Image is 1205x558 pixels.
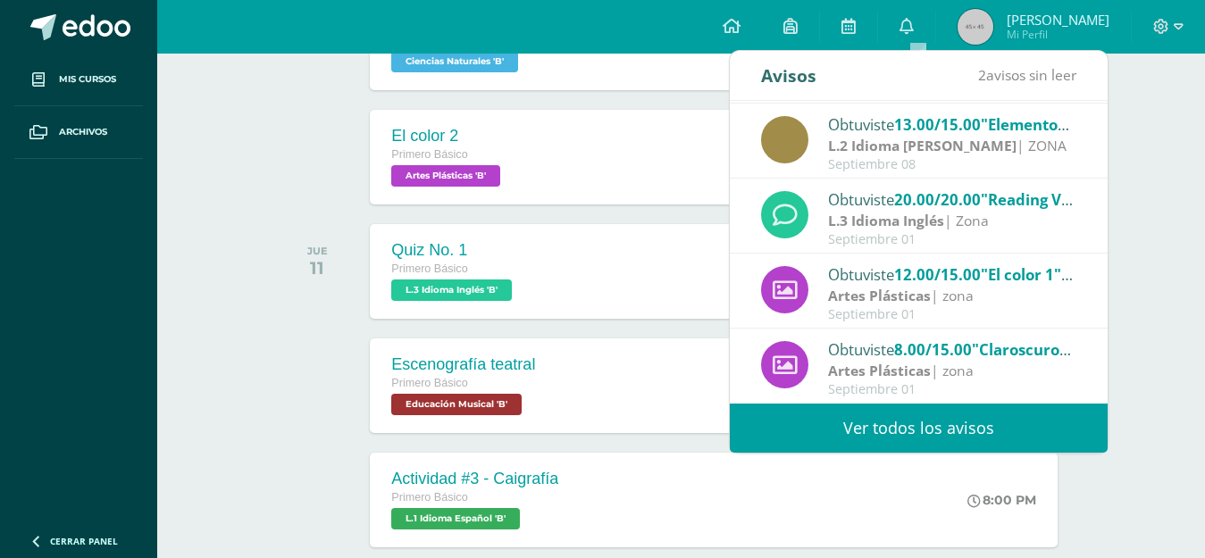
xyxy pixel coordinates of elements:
[967,492,1036,508] div: 8:00 PM
[14,106,143,159] a: Archivos
[391,165,500,187] span: Artes Plásticas 'B'
[894,339,972,360] span: 8.00/15.00
[59,125,107,139] span: Archivos
[391,394,522,415] span: Educación Musical 'B'
[761,51,816,100] div: Avisos
[391,148,467,161] span: Primero Básico
[391,355,535,374] div: Escenografía teatral
[307,245,328,257] div: JUE
[894,264,981,285] span: 12.00/15.00
[978,65,986,85] span: 2
[828,232,1076,247] div: Septiembre 01
[828,382,1076,397] div: Septiembre 01
[894,189,981,210] span: 20.00/20.00
[1007,27,1109,42] span: Mi Perfil
[59,72,116,87] span: Mis cursos
[391,127,505,146] div: El color 2
[391,491,467,504] span: Primero Básico
[828,136,1076,156] div: | ZONA
[894,114,981,135] span: 13.00/15.00
[14,54,143,106] a: Mis cursos
[828,211,1076,231] div: | Zona
[50,535,118,547] span: Cerrar panel
[981,264,1073,285] span: "El color 1"
[828,307,1076,322] div: Septiembre 01
[981,189,1146,210] span: "Reading VACATIONS"
[730,404,1108,453] a: Ver todos los avisos
[958,9,993,45] img: 45x45
[828,361,931,380] strong: Artes Plásticas
[828,286,931,305] strong: Artes Plásticas
[1007,11,1109,29] span: [PERSON_NAME]
[828,157,1076,172] div: Septiembre 08
[828,361,1076,381] div: | zona
[978,65,1076,85] span: avisos sin leer
[981,114,1171,135] span: "Elementos gramaticales"
[828,136,1017,155] strong: L.2 Idioma [PERSON_NAME]
[391,262,467,275] span: Primero Básico
[828,211,944,230] strong: L.3 Idioma Inglés
[391,279,512,301] span: L.3 Idioma Inglés 'B'
[391,241,516,260] div: Quiz No. 1
[972,339,1071,360] span: "Claroscuro"
[828,187,1076,211] div: Obtuviste en
[391,508,520,529] span: L.1 Idioma Español 'B'
[307,257,328,279] div: 11
[828,337,1076,361] div: Obtuviste en
[828,286,1076,306] div: | zona
[391,51,518,72] span: Ciencias Naturales 'B'
[828,262,1076,286] div: Obtuviste en
[828,112,1076,136] div: Obtuviste en
[391,377,467,389] span: Primero Básico
[391,470,558,488] div: Actividad #3 - Caigrafía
